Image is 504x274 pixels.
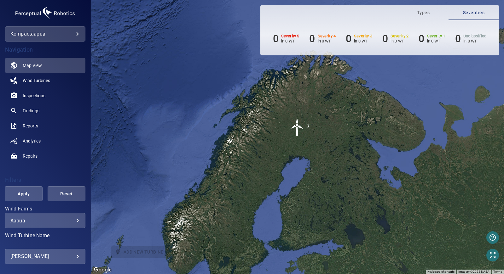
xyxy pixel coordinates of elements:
[391,34,409,38] h6: Severity 2
[14,5,77,21] img: kompactaapua-logo
[5,88,85,103] a: inspections noActive
[452,9,495,17] span: Severities
[5,133,85,148] a: analytics noActive
[23,108,39,114] span: Findings
[346,33,351,45] h6: 0
[5,73,85,88] a: windturbines noActive
[463,34,486,38] h6: Unclassified
[55,190,78,198] span: Reset
[354,39,372,43] p: in 0 WT
[5,233,85,238] label: Wind Turbine Name
[463,39,486,43] p: in 0 WT
[5,186,43,201] button: Apply
[288,117,307,137] gmp-advanced-marker: 7
[273,33,299,45] li: Severity 5
[419,33,445,45] li: Severity 1
[427,270,455,274] button: Keyboard shortcuts
[354,34,372,38] h6: Severity 3
[318,34,336,38] h6: Severity 4
[5,103,85,118] a: findings noActive
[92,266,113,274] a: Open this area in Google Maps (opens a new window)
[427,39,445,43] p: in 0 WT
[23,92,45,99] span: Inspections
[427,34,445,38] h6: Severity 1
[382,33,409,45] li: Severity 2
[5,206,85,211] label: Wind Farms
[5,58,85,73] a: map active
[419,33,424,45] h6: 0
[23,77,50,84] span: Wind Turbines
[5,26,85,42] div: kompactaapua
[10,218,80,224] div: Aapua
[48,186,85,201] button: Reset
[5,213,85,228] div: Wind Farms
[5,47,85,53] h4: Navigation
[402,9,445,17] span: Types
[92,266,113,274] img: Google
[318,39,336,43] p: in 0 WT
[382,33,388,45] h6: 0
[23,62,42,69] span: Map View
[346,33,372,45] li: Severity 3
[23,138,41,144] span: Analytics
[455,33,461,45] h6: 0
[10,251,80,261] div: [PERSON_NAME]
[458,270,490,273] span: Imagery ©2025 NASA
[288,117,307,136] img: windFarmIcon.svg
[5,177,85,183] h4: Filters
[391,39,409,43] p: in 0 WT
[281,34,299,38] h6: Severity 5
[493,270,502,273] a: Terms
[309,33,315,45] h6: 0
[273,33,279,45] h6: 0
[23,123,38,129] span: Reports
[10,29,80,39] div: kompactaapua
[23,153,38,159] span: Repairs
[307,117,310,136] div: 7
[5,148,85,164] a: repairs noActive
[5,118,85,133] a: reports noActive
[281,39,299,43] p: in 0 WT
[13,190,35,198] span: Apply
